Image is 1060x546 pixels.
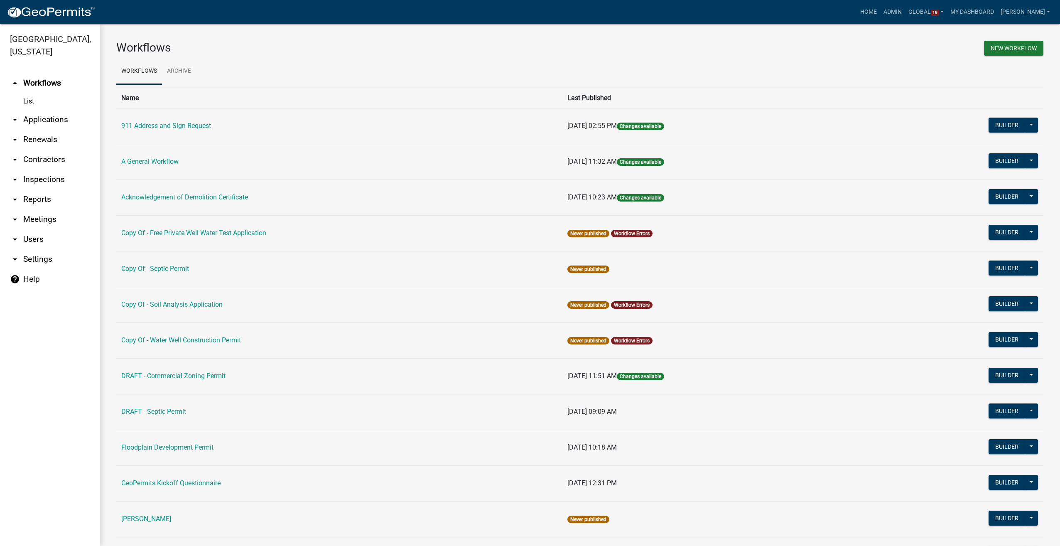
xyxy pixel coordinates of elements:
[567,157,617,165] span: [DATE] 11:32 AM
[10,274,20,284] i: help
[989,189,1025,204] button: Builder
[10,135,20,145] i: arrow_drop_down
[989,261,1025,275] button: Builder
[614,338,650,344] a: Workflow Errors
[121,372,226,380] a: DRAFT - Commercial Zoning Permit
[567,443,617,451] span: [DATE] 10:18 AM
[617,158,664,166] span: Changes available
[121,443,213,451] a: Floodplain Development Permit
[857,4,880,20] a: Home
[10,115,20,125] i: arrow_drop_down
[989,475,1025,490] button: Builder
[614,302,650,308] a: Workflow Errors
[121,157,179,165] a: A General Workflow
[121,300,223,308] a: Copy Of - Soil Analysis Application
[116,58,162,85] a: Workflows
[567,230,609,237] span: Never published
[617,194,664,202] span: Changes available
[984,41,1043,56] button: New Workflow
[562,88,870,108] th: Last Published
[931,10,939,16] span: 19
[121,515,171,523] a: [PERSON_NAME]
[989,511,1025,526] button: Builder
[989,332,1025,347] button: Builder
[997,4,1053,20] a: [PERSON_NAME]
[617,123,664,130] span: Changes available
[567,372,617,380] span: [DATE] 11:51 AM
[989,118,1025,133] button: Builder
[989,225,1025,240] button: Builder
[567,408,617,416] span: [DATE] 09:09 AM
[121,193,248,201] a: Acknowledgement of Demolition Certificate
[10,214,20,224] i: arrow_drop_down
[121,229,266,237] a: Copy Of - Free Private Well Water Test Application
[10,254,20,264] i: arrow_drop_down
[567,301,609,309] span: Never published
[567,266,609,273] span: Never published
[10,155,20,165] i: arrow_drop_down
[121,336,241,344] a: Copy Of - Water Well Construction Permit
[121,479,221,487] a: GeoPermits Kickoff Questionnaire
[567,337,609,344] span: Never published
[614,231,650,236] a: Workflow Errors
[116,41,574,55] h3: Workflows
[121,265,189,273] a: Copy Of - Septic Permit
[989,368,1025,383] button: Builder
[989,439,1025,454] button: Builder
[989,153,1025,168] button: Builder
[10,194,20,204] i: arrow_drop_down
[567,193,617,201] span: [DATE] 10:23 AM
[989,296,1025,311] button: Builder
[567,122,617,130] span: [DATE] 02:55 PM
[10,175,20,184] i: arrow_drop_down
[989,403,1025,418] button: Builder
[905,4,947,20] a: Global19
[121,408,186,416] a: DRAFT - Septic Permit
[947,4,997,20] a: My Dashboard
[10,78,20,88] i: arrow_drop_up
[567,479,617,487] span: [DATE] 12:31 PM
[567,516,609,523] span: Never published
[121,122,211,130] a: 911 Address and Sign Request
[617,373,664,380] span: Changes available
[880,4,905,20] a: Admin
[10,234,20,244] i: arrow_drop_down
[116,88,562,108] th: Name
[162,58,196,85] a: Archive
